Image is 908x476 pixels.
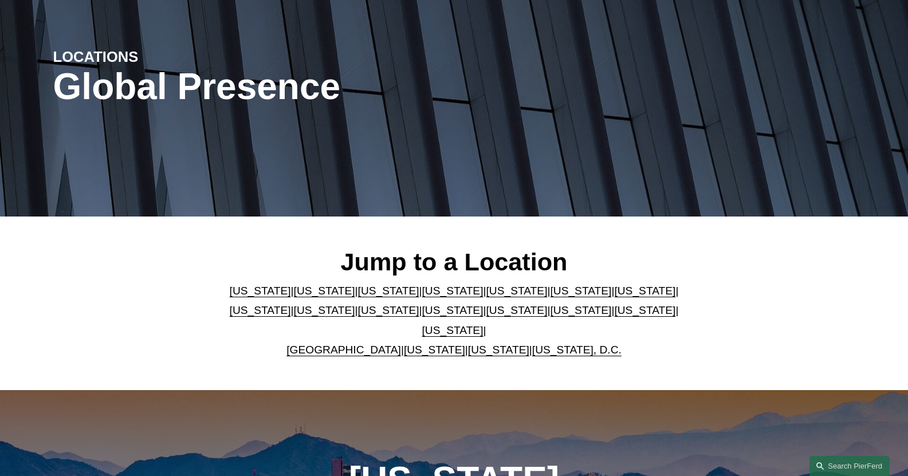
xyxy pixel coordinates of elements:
[486,285,547,297] a: [US_STATE]
[53,48,254,66] h4: LOCATIONS
[468,344,529,356] a: [US_STATE]
[550,285,611,297] a: [US_STATE]
[404,344,465,356] a: [US_STATE]
[422,285,484,297] a: [US_STATE]
[230,285,291,297] a: [US_STATE]
[358,304,419,316] a: [US_STATE]
[230,304,291,316] a: [US_STATE]
[422,324,484,336] a: [US_STATE]
[220,247,688,277] h2: Jump to a Location
[532,344,622,356] a: [US_STATE], D.C.
[220,281,688,360] p: | | | | | | | | | | | | | | | | | |
[294,304,355,316] a: [US_STATE]
[486,304,547,316] a: [US_STATE]
[550,304,611,316] a: [US_STATE]
[294,285,355,297] a: [US_STATE]
[286,344,401,356] a: [GEOGRAPHIC_DATA]
[809,456,890,476] a: Search this site
[53,66,588,108] h1: Global Presence
[422,304,484,316] a: [US_STATE]
[614,304,675,316] a: [US_STATE]
[358,285,419,297] a: [US_STATE]
[614,285,675,297] a: [US_STATE]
